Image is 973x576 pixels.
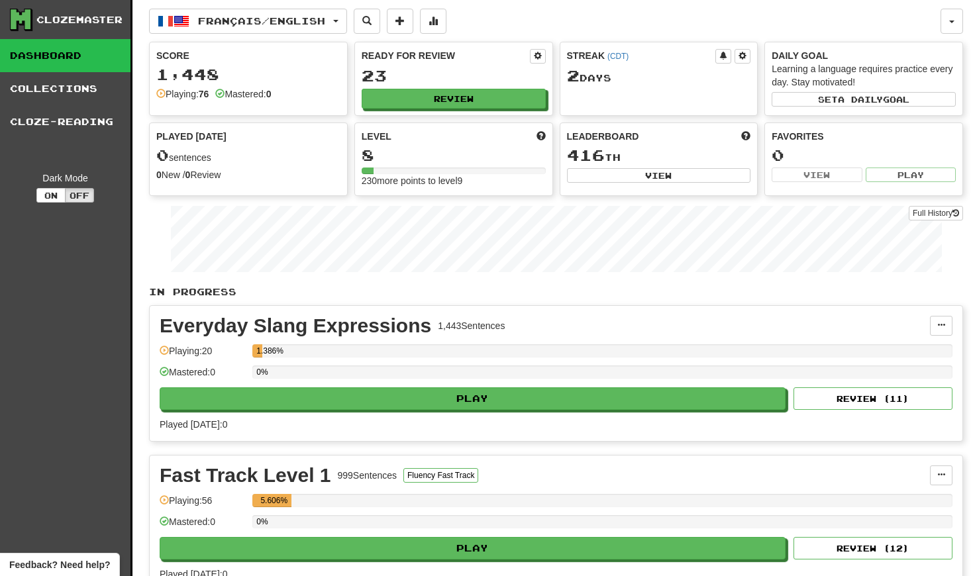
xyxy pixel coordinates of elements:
[156,147,340,164] div: sentences
[338,469,397,482] div: 999 Sentences
[215,87,271,101] div: Mastered:
[199,89,209,99] strong: 76
[266,89,272,99] strong: 0
[149,9,347,34] button: Français/English
[185,169,191,180] strong: 0
[567,68,751,85] div: Day s
[838,95,883,104] span: a daily
[160,316,431,336] div: Everyday Slang Expressions
[362,68,546,84] div: 23
[160,515,246,537] div: Mastered: 0
[794,537,952,559] button: Review (12)
[156,146,169,164] span: 0
[438,319,505,332] div: 1,443 Sentences
[362,89,546,109] button: Review
[65,188,94,203] button: Off
[354,9,380,34] button: Search sentences
[156,169,162,180] strong: 0
[156,87,209,101] div: Playing:
[9,558,110,571] span: Open feedback widget
[567,147,751,164] div: th
[866,168,956,182] button: Play
[772,168,862,182] button: View
[156,130,227,143] span: Played [DATE]
[156,66,340,83] div: 1,448
[567,168,751,183] button: View
[156,49,340,62] div: Score
[772,147,956,164] div: 0
[36,13,123,26] div: Clozemaster
[362,49,530,62] div: Ready for Review
[387,9,413,34] button: Add sentence to collection
[772,62,956,89] div: Learning a language requires practice every day. Stay motivated!
[256,494,291,507] div: 5.606%
[403,468,478,483] button: Fluency Fast Track
[160,419,227,430] span: Played [DATE]: 0
[794,387,952,410] button: Review (11)
[607,52,629,61] a: (CDT)
[772,49,956,62] div: Daily Goal
[420,9,446,34] button: More stats
[160,465,331,485] div: Fast Track Level 1
[362,174,546,187] div: 230 more points to level 9
[362,147,546,164] div: 8
[567,146,605,164] span: 416
[198,15,325,26] span: Français / English
[256,344,262,358] div: 1.386%
[567,66,580,85] span: 2
[537,130,546,143] span: Score more points to level up
[160,365,246,387] div: Mastered: 0
[160,387,786,410] button: Play
[362,130,391,143] span: Level
[160,344,246,366] div: Playing: 20
[772,130,956,143] div: Favorites
[36,188,66,203] button: On
[160,494,246,516] div: Playing: 56
[567,49,716,62] div: Streak
[10,171,121,185] div: Dark Mode
[160,537,786,559] button: Play
[741,130,750,143] span: This week in points, UTC
[772,92,956,107] button: Seta dailygoal
[156,168,340,181] div: New / Review
[567,130,639,143] span: Leaderboard
[149,285,963,299] p: In Progress
[909,206,963,220] a: Full History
